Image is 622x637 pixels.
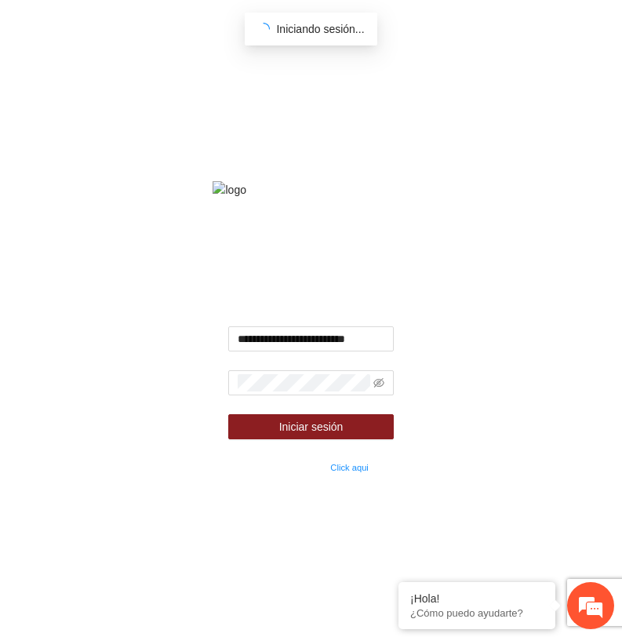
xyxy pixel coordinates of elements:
[209,220,413,285] strong: Fondo de financiamiento de proyectos para la prevención y fortalecimiento de instituciones de seg...
[257,23,270,35] span: loading
[8,428,299,483] textarea: Escriba su mensaje y pulse “Intro”
[228,463,369,472] small: ¿Olvidaste tu contraseña?
[91,209,216,368] span: Estamos en línea.
[282,300,340,313] strong: Bienvenido
[279,418,344,435] span: Iniciar sesión
[373,377,384,388] span: eye-invisible
[410,607,544,619] p: ¿Cómo puedo ayudarte?
[213,181,409,198] img: logo
[82,80,264,100] div: Chatee con nosotros ahora
[330,463,369,472] a: Click aqui
[228,414,394,439] button: Iniciar sesión
[410,592,544,605] div: ¡Hola!
[276,23,364,35] span: Iniciando sesión...
[257,8,295,45] div: Minimizar ventana de chat en vivo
